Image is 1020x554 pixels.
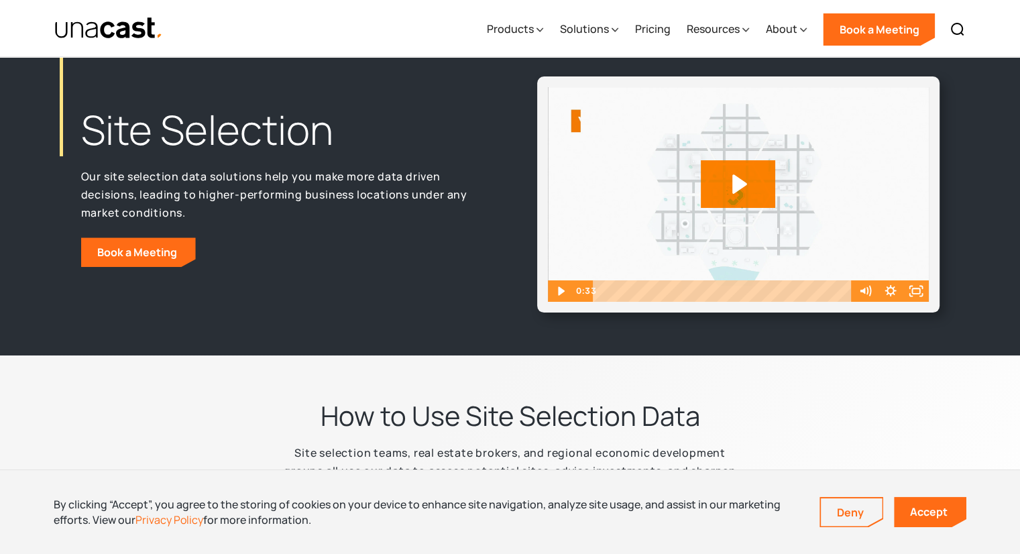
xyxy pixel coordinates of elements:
div: About [765,2,807,57]
a: Privacy Policy [135,512,203,527]
p: Our site selection data solutions help you make more data driven decisions, leading to higher-per... [81,168,484,221]
div: Resources [686,21,739,37]
img: Unacast text logo [54,17,164,40]
a: Deny [821,498,883,527]
a: Book a Meeting [823,13,935,46]
button: Show settings menu [878,280,903,302]
button: Play Video: Unacast - Our Datasets (Featured on the Site Selection Page) [701,160,775,208]
div: Products [486,2,543,57]
button: Play Video [548,280,573,302]
div: By clicking “Accept”, you agree to the storing of cookies on your device to enhance site navigati... [54,497,799,527]
a: Pricing [634,2,670,57]
p: Site selection teams, real estate brokers, and regional economic development groups all use our d... [274,444,746,498]
div: About [765,21,797,37]
h1: Site Selection [81,103,484,157]
img: Search icon [950,21,966,38]
div: Solutions [559,2,618,57]
div: Solutions [559,21,608,37]
div: Playbar [602,280,846,302]
h2: How to Use Site Selection Data [321,398,700,433]
div: Products [486,21,533,37]
a: Accept [894,497,966,527]
img: Video Thumbnail [548,87,929,302]
button: Fullscreen [903,280,929,302]
a: Book a Meeting [81,237,196,267]
div: Resources [686,2,749,57]
a: home [54,17,164,40]
button: Mute [852,280,878,302]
